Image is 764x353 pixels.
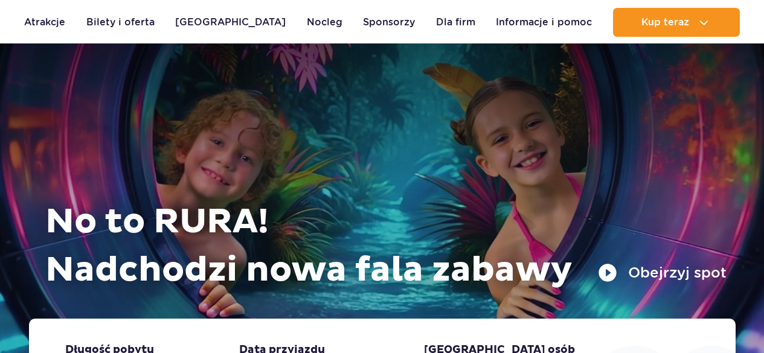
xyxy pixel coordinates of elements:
a: Bilety i oferta [86,8,155,37]
a: Informacje i pomoc [496,8,592,37]
button: Kup teraz [613,8,740,37]
span: Kup teraz [641,17,689,28]
h1: No to RURA! Nadchodzi nowa fala zabawy [45,198,727,294]
a: Atrakcje [24,8,65,37]
button: Obejrzyj spot [598,263,727,282]
a: Nocleg [307,8,342,37]
a: [GEOGRAPHIC_DATA] [175,8,286,37]
a: Sponsorzy [363,8,415,37]
a: Dla firm [436,8,475,37]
